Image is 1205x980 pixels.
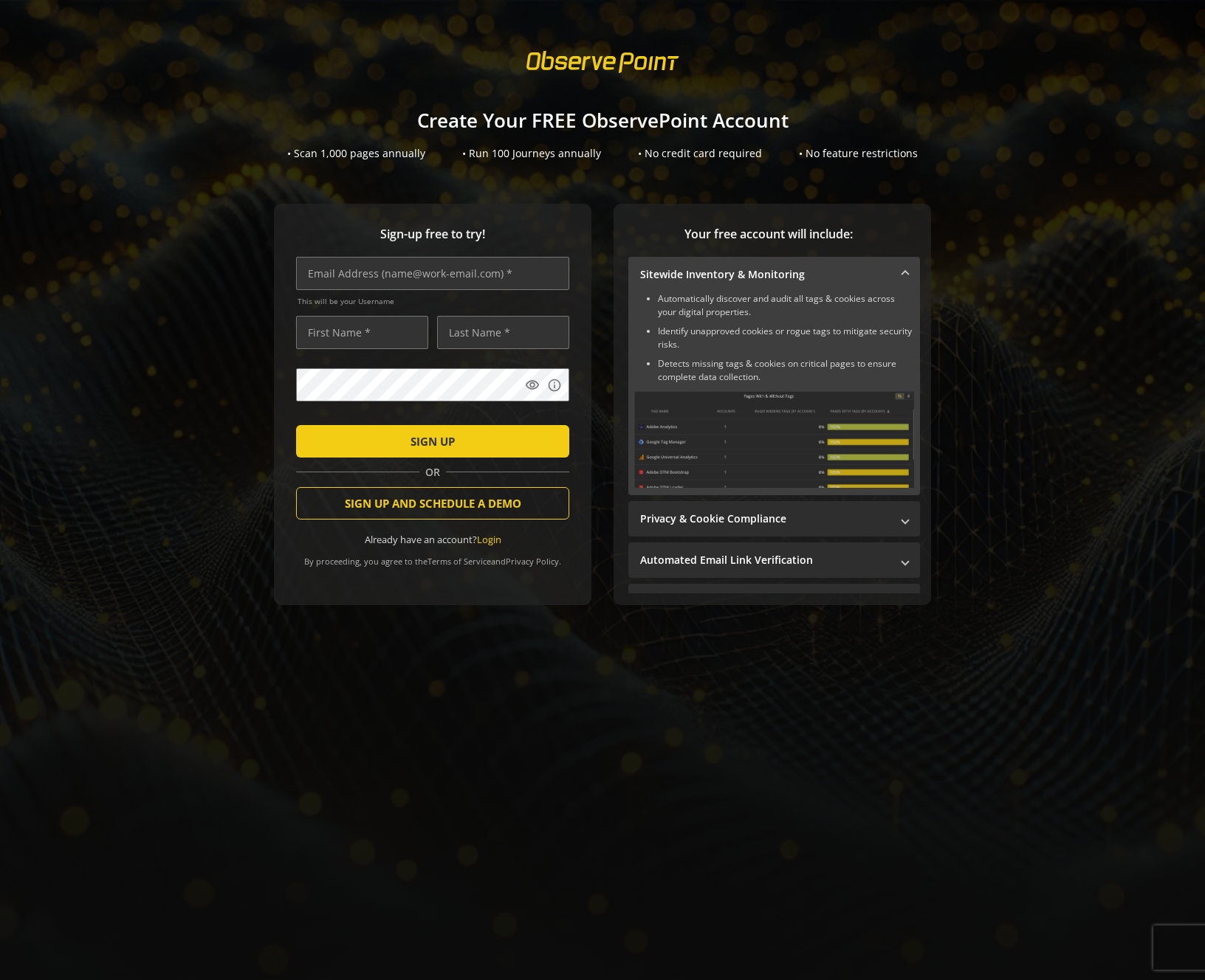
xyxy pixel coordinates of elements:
[296,487,569,520] button: SIGN UP AND SCHEDULE A DEMO
[296,257,569,290] input: Email Address (name@work-email.com) *
[628,257,920,292] mat-expansion-panel-header: Sitewide Inventory & Monitoring
[428,556,491,567] a: Terms of Service
[287,146,425,161] div: • Scan 1,000 pages annually
[296,533,569,547] div: Already have an account?
[296,425,569,458] button: SIGN UP
[296,226,569,243] span: Sign-up free to try!
[419,465,446,480] span: OR
[628,501,920,536] mat-expansion-panel-header: Privacy & Cookie Compliance
[640,511,890,526] mat-panel-title: Privacy & Cookie Compliance
[628,584,920,619] mat-expansion-panel-header: Performance Monitoring with Web Vitals
[298,296,569,306] span: This will be your Username
[634,391,914,488] img: Sitewide Inventory & Monitoring
[628,292,920,495] div: Sitewide Inventory & Monitoring
[296,316,428,349] input: First Name *
[658,325,914,351] li: Identify unapproved cookies or rogue tags to mitigate security risks.
[462,146,601,161] div: • Run 100 Journeys annually
[628,226,909,243] span: Your free account will include:
[638,146,762,161] div: • No credit card required
[628,542,920,578] mat-expansion-panel-header: Automated Email Link Verification
[506,556,559,567] a: Privacy Policy
[477,533,501,546] a: Login
[345,490,521,517] span: SIGN UP AND SCHEDULE A DEMO
[525,378,540,393] mat-icon: visibility
[296,546,569,567] div: By proceeding, you agree to the and .
[799,146,918,161] div: • No feature restrictions
[640,553,890,567] mat-panel-title: Automated Email Link Verification
[658,357,914,384] li: Detects missing tags & cookies on critical pages to ensure complete data collection.
[640,267,890,282] mat-panel-title: Sitewide Inventory & Monitoring
[658,292,914,319] li: Automatically discover and audit all tags & cookies across your digital properties.
[411,428,455,455] span: SIGN UP
[437,316,569,349] input: Last Name *
[547,378,562,393] mat-icon: info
